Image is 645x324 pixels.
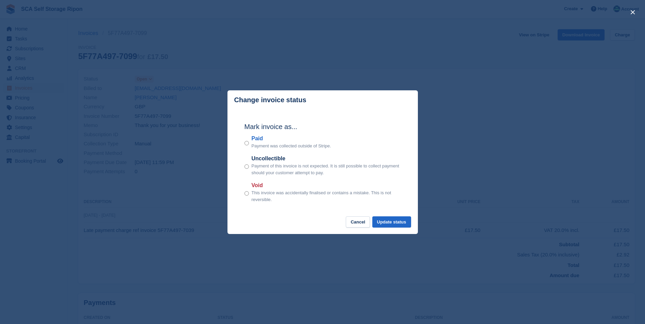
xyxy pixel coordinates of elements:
label: Void [252,181,401,190]
label: Uncollectible [252,155,401,163]
button: close [627,7,638,18]
button: Cancel [346,216,370,228]
label: Paid [252,134,331,143]
p: Payment of this invoice is not expected. It is still possible to collect payment should your cust... [252,163,401,176]
h2: Mark invoice as... [244,122,401,132]
p: This invoice was accidentally finalised or contains a mistake. This is not reversible. [252,190,401,203]
p: Payment was collected outside of Stripe. [252,143,331,149]
button: Update status [372,216,411,228]
p: Change invoice status [234,96,306,104]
